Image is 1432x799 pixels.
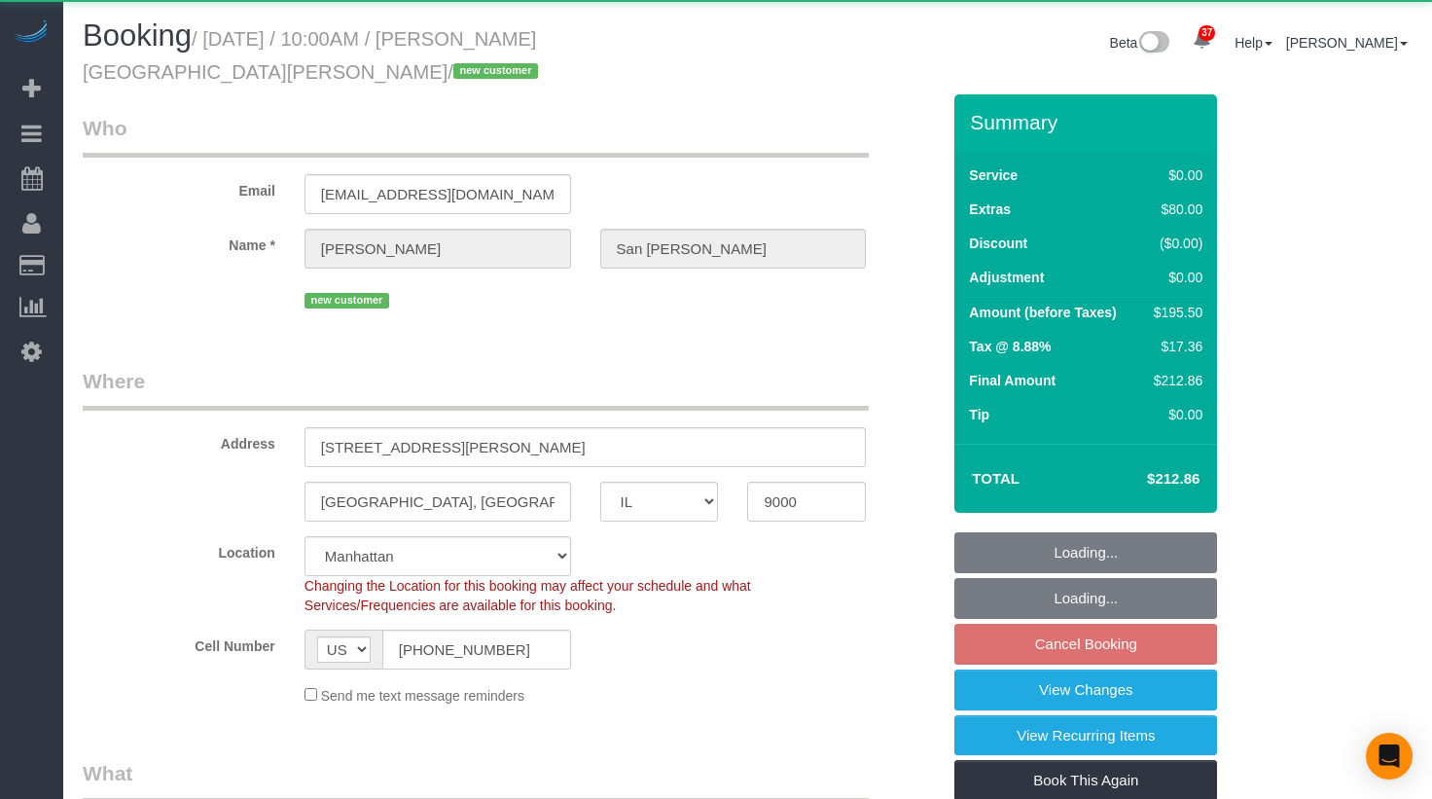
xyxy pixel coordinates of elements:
[954,715,1217,756] a: View Recurring Items
[83,367,869,411] legend: Where
[1146,200,1202,219] div: $80.00
[969,337,1051,356] label: Tax @ 8.88%
[1366,733,1413,780] div: Open Intercom Messenger
[68,229,290,255] label: Name *
[68,630,290,656] label: Cell Number
[83,18,192,53] span: Booking
[304,482,571,522] input: City
[969,371,1056,390] label: Final Amount
[304,578,751,613] span: Changing the Location for this booking may affect your schedule and what Services/Frequencies are...
[1110,35,1170,51] a: Beta
[954,670,1217,710] a: View Changes
[1146,303,1202,322] div: $195.50
[68,536,290,563] label: Location
[1137,31,1169,56] img: New interface
[969,234,1027,253] label: Discount
[1146,165,1202,185] div: $0.00
[970,111,1207,133] h3: Summary
[321,688,524,704] span: Send me text message reminders
[12,19,51,47] img: Automaid Logo
[1146,405,1202,424] div: $0.00
[1089,471,1199,488] h4: $212.86
[68,174,290,200] label: Email
[1199,25,1215,41] span: 37
[453,63,538,79] span: new customer
[83,114,869,158] legend: Who
[1146,234,1202,253] div: ($0.00)
[747,482,866,522] input: Zip Code
[447,61,544,83] span: /
[600,229,867,269] input: Last Name
[304,293,389,309] span: new customer
[1146,337,1202,356] div: $17.36
[969,200,1011,219] label: Extras
[304,174,571,214] input: Email
[1183,19,1221,62] a: 37
[304,229,571,269] input: First Name
[1286,35,1408,51] a: [PERSON_NAME]
[972,470,1020,487] strong: Total
[1146,268,1202,287] div: $0.00
[382,630,571,670] input: Cell Number
[969,405,989,424] label: Tip
[1146,371,1202,390] div: $212.86
[1235,35,1272,51] a: Help
[83,28,544,83] small: / [DATE] / 10:00AM / [PERSON_NAME] [GEOGRAPHIC_DATA][PERSON_NAME]
[969,165,1018,185] label: Service
[969,303,1116,322] label: Amount (before Taxes)
[969,268,1044,287] label: Adjustment
[68,427,290,454] label: Address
